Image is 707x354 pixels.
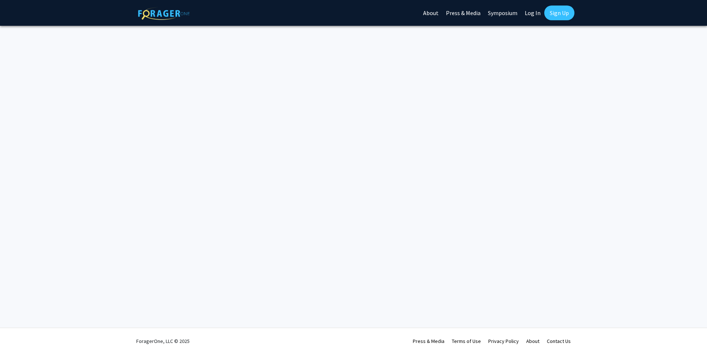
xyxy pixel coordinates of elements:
img: ForagerOne Logo [138,7,190,20]
div: ForagerOne, LLC © 2025 [136,328,190,354]
a: About [526,338,539,344]
a: Sign Up [544,6,574,20]
a: Press & Media [413,338,444,344]
a: Contact Us [547,338,571,344]
a: Privacy Policy [488,338,519,344]
a: Terms of Use [452,338,481,344]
